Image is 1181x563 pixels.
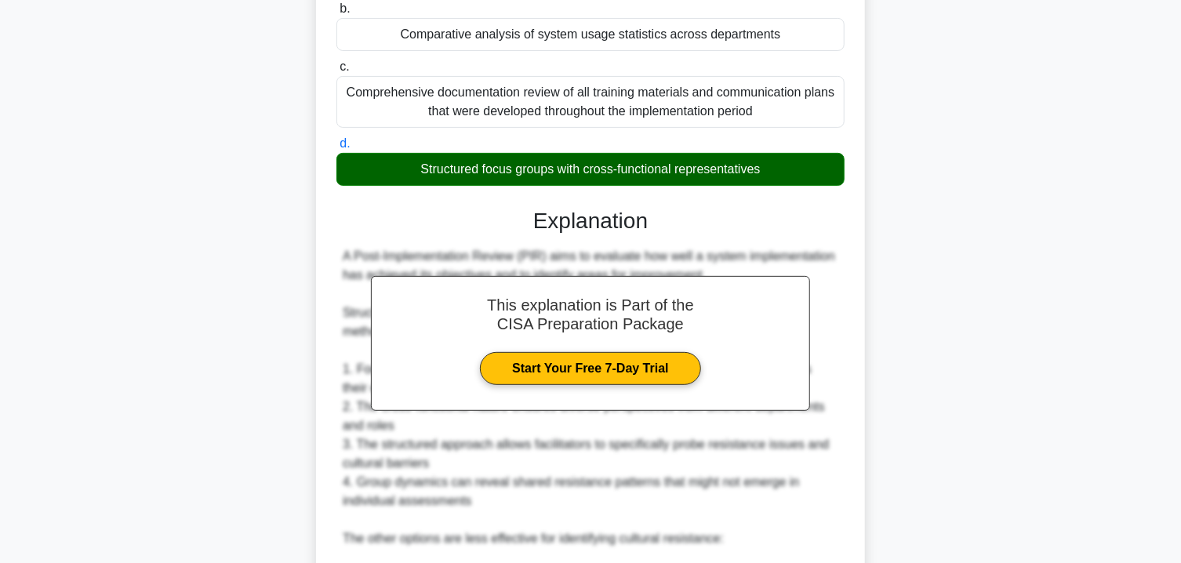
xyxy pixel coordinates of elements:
span: c. [340,60,349,73]
a: Start Your Free 7-Day Trial [480,352,700,385]
div: Structured focus groups with cross-functional representatives [336,153,845,186]
div: Comparative analysis of system usage statistics across departments [336,18,845,51]
span: b. [340,2,350,15]
span: d. [340,136,350,150]
h3: Explanation [346,208,835,234]
div: Comprehensive documentation review of all training materials and communication plans that were de... [336,76,845,128]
